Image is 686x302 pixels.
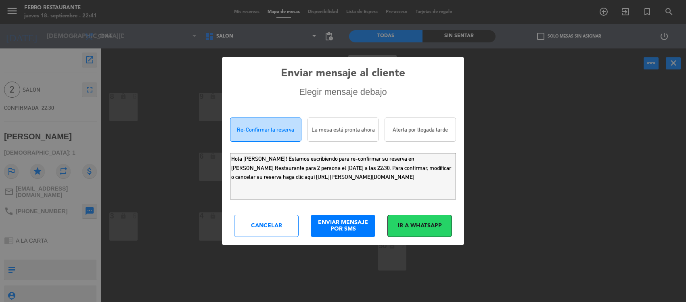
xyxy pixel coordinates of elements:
[387,215,452,237] div: Ir a WhatsApp
[307,117,379,142] div: La mesa está pronta ahora
[385,117,456,142] div: Alerta por llegada tarde
[230,117,301,142] div: Re-Confirmar la reserva
[299,87,387,97] div: Elegir mensaje debajo
[311,215,375,237] div: ENVIAR MENSAJE POR SMS
[234,215,299,237] div: Cancelar
[281,65,405,82] div: Enviar mensaje al cliente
